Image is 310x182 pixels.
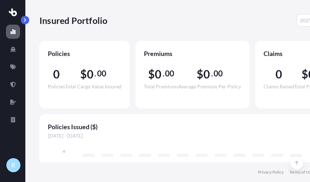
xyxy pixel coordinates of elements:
span: . [162,71,164,76]
span: R [11,162,15,169]
span: $ [302,69,308,80]
span: $ [80,69,87,80]
span: $ [148,69,155,80]
span: 00 [165,71,174,76]
span: Premiums [144,49,241,58]
span: Total Cargo Value Insured [65,84,121,89]
span: 00 [97,71,106,76]
span: Policies [48,49,121,58]
span: $ [197,69,203,80]
span: Policies [48,84,65,89]
span: 0 [276,69,282,80]
span: . [211,71,213,76]
span: 0 [203,69,210,80]
span: 0 [53,69,60,80]
span: Average Premium Per Policy [178,84,241,89]
span: 0 [87,69,94,80]
tspan: 4 [63,149,65,154]
span: . [94,71,96,76]
p: Insured Portfolio [39,15,107,26]
span: 00 [214,71,223,76]
span: 0 [155,69,162,80]
span: Total Premiums [144,84,178,89]
span: Claims Raised [264,84,294,89]
a: Privacy Policy [258,169,284,175]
